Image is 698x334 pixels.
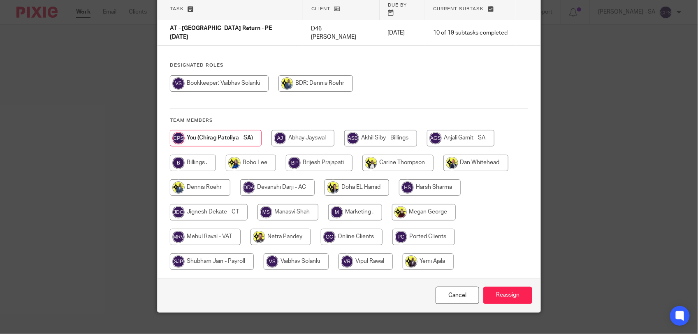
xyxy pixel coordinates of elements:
span: Current subtask [434,7,484,11]
td: 10 of 19 subtasks completed [425,20,516,46]
h4: Team members [170,117,528,124]
p: [DATE] [387,29,417,37]
a: Close this dialog window [436,287,479,304]
h4: Designated Roles [170,62,528,69]
p: D46 - [PERSON_NAME] [311,25,371,42]
span: Client [311,7,330,11]
span: Due by [388,3,407,7]
span: Task [170,7,184,11]
input: Reassign [483,287,532,304]
span: AT - [GEOGRAPHIC_DATA] Return - PE [DATE] [170,26,272,40]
